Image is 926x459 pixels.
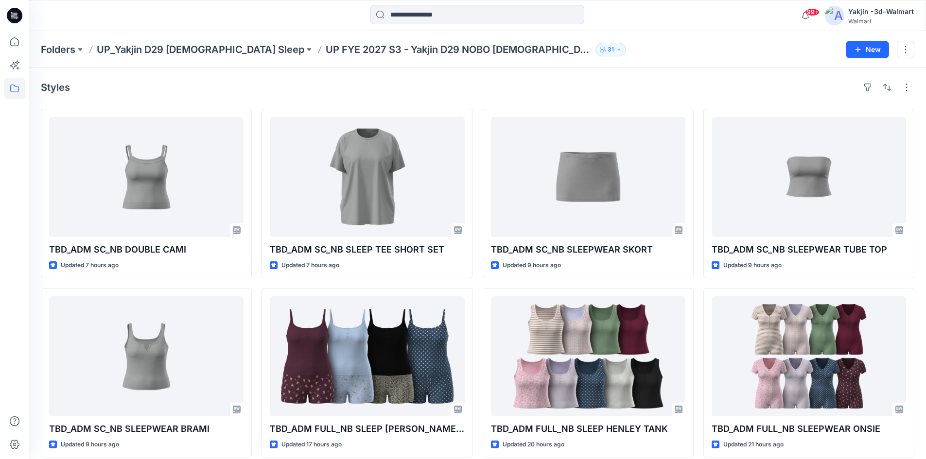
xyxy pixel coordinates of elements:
[595,43,626,56] button: 31
[270,117,464,237] a: TBD_ADM SC_NB SLEEP TEE SHORT SET
[712,422,906,436] p: TBD_ADM FULL_NB SLEEPWEAR ONSIE
[723,260,782,271] p: Updated 9 hours ago
[41,43,75,56] a: Folders
[61,260,119,271] p: Updated 7 hours ago
[49,117,244,237] a: TBD_ADM SC_NB DOUBLE CAMI
[825,6,844,25] img: avatar
[41,82,70,93] h4: Styles
[848,6,914,17] div: Yakjin -3d-Walmart
[805,8,820,16] span: 99+
[712,117,906,237] a: TBD_ADM SC_NB SLEEPWEAR TUBE TOP
[846,41,889,58] button: New
[491,422,685,436] p: TBD_ADM FULL_NB SLEEP HENLEY TANK
[49,422,244,436] p: TBD_ADM SC_NB SLEEPWEAR BRAMI
[723,440,784,450] p: Updated 21 hours ago
[712,243,906,256] p: TBD_ADM SC_NB SLEEPWEAR TUBE TOP
[49,296,244,416] a: TBD_ADM SC_NB SLEEPWEAR BRAMI
[61,440,119,450] p: Updated 9 hours ago
[712,296,906,416] a: TBD_ADM FULL_NB SLEEPWEAR ONSIE
[326,43,592,56] p: UP FYE 2027 S3 - Yakjin D29 NOBO [DEMOGRAPHIC_DATA] Sleepwear
[503,260,561,271] p: Updated 9 hours ago
[491,117,685,237] a: TBD_ADM SC_NB SLEEPWEAR SKORT
[491,296,685,416] a: TBD_ADM FULL_NB SLEEP HENLEY TANK
[608,44,614,55] p: 31
[503,440,564,450] p: Updated 20 hours ago
[49,243,244,256] p: TBD_ADM SC_NB DOUBLE CAMI
[281,260,339,271] p: Updated 7 hours ago
[97,43,304,56] a: UP_Yakjin D29 [DEMOGRAPHIC_DATA] Sleep
[491,243,685,256] p: TBD_ADM SC_NB SLEEPWEAR SKORT
[848,17,914,25] div: Walmart
[270,422,464,436] p: TBD_ADM FULL_NB SLEEP [PERSON_NAME] SET
[270,243,464,256] p: TBD_ADM SC_NB SLEEP TEE SHORT SET
[281,440,342,450] p: Updated 17 hours ago
[270,296,464,416] a: TBD_ADM FULL_NB SLEEP CAMI BOXER SET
